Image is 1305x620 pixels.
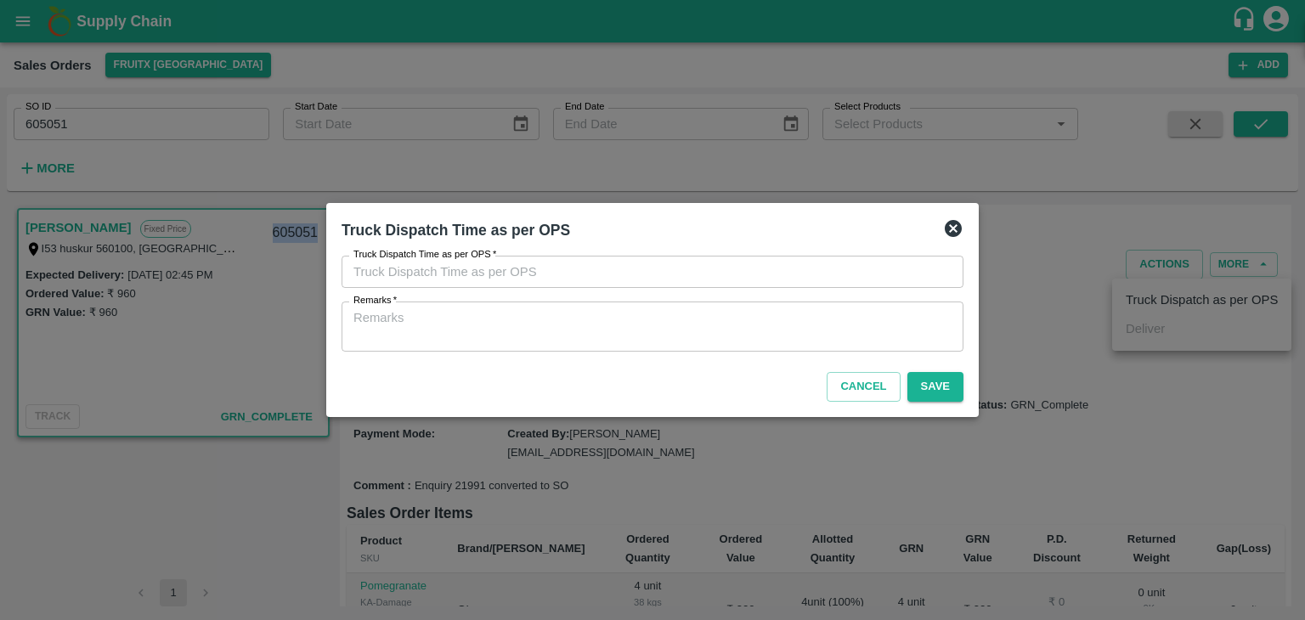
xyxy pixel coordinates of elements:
[353,294,397,307] label: Remarks
[353,248,496,262] label: Truck Dispatch Time as per OPS
[342,256,952,288] input: Choose date, selected date is Sep 16, 2025
[907,372,963,402] button: Save
[827,372,900,402] button: Cancel
[342,222,570,239] b: Truck Dispatch Time as per OPS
